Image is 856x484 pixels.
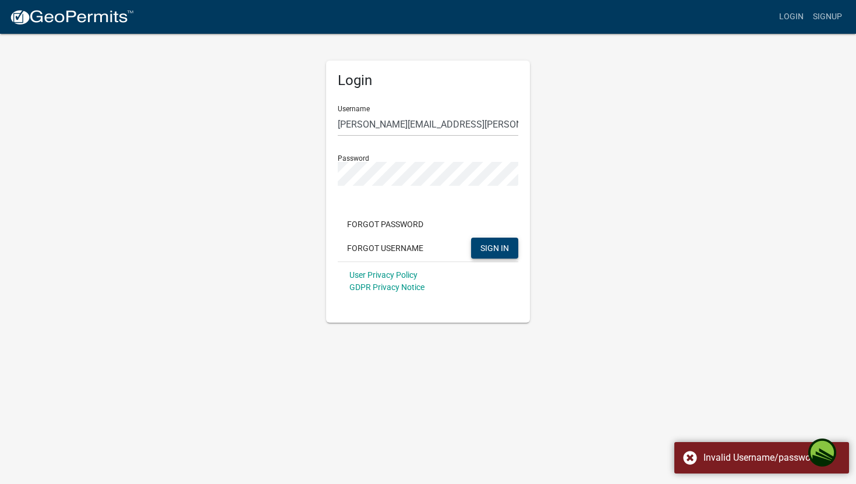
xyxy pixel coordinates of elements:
[338,238,433,259] button: Forgot Username
[480,243,509,252] span: SIGN IN
[774,6,808,28] a: Login
[338,214,433,235] button: Forgot Password
[808,6,847,28] a: Signup
[349,270,418,280] a: User Privacy Policy
[338,72,518,89] h5: Login
[349,282,425,292] a: GDPR Privacy Notice
[703,451,840,465] div: Invalid Username/password
[471,238,518,259] button: SIGN IN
